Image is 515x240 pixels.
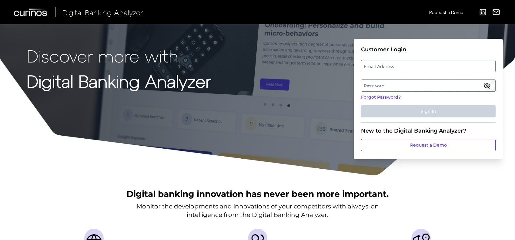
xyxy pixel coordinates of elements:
[429,10,463,15] span: Request a Demo
[27,46,211,65] p: Discover more with
[361,127,496,134] div: New to the Digital Banking Analyzer?
[14,8,48,16] img: Curinos
[429,7,463,17] a: Request a Demo
[361,105,496,117] button: Sign In
[361,61,495,72] label: Email Address
[136,202,379,219] p: Monitor the developments and innovations of your competitors with always-on intelligence from the...
[361,94,496,100] a: Forgot Password?
[62,8,143,17] span: Digital Banking Analyzer
[361,139,496,151] a: Request a Demo
[126,188,389,200] h2: Digital banking innovation has never been more important.
[361,80,495,91] label: Password
[27,71,211,91] strong: Digital Banking Analyzer
[361,46,496,53] div: Customer Login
